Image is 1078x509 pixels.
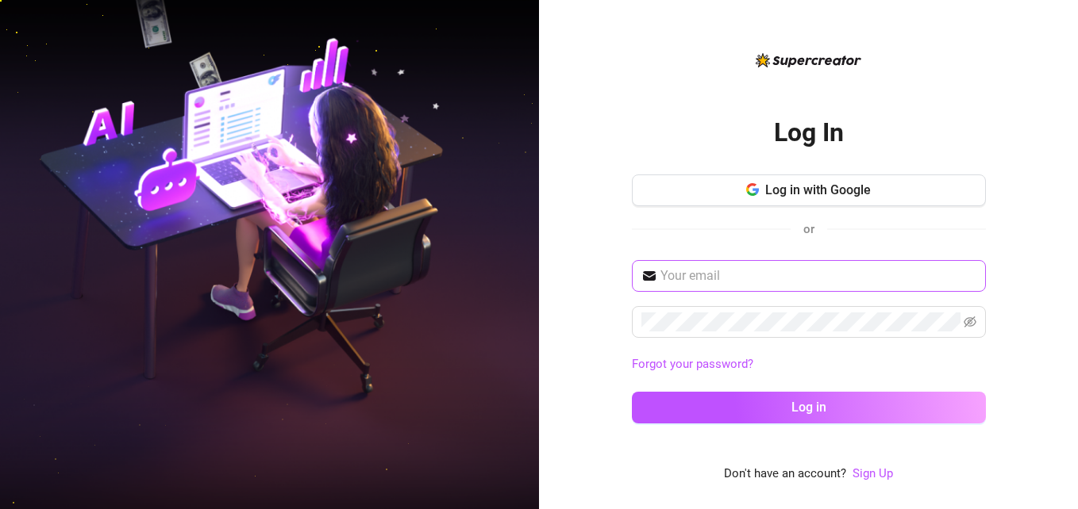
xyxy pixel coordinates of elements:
img: logo-BBDzfeDw.svg [756,53,861,67]
button: Log in with Google [632,174,986,206]
a: Sign Up [853,465,893,484]
a: Sign Up [853,466,893,480]
span: or [803,222,814,236]
span: Log in with Google [765,182,871,197]
a: Forgot your password? [632,357,753,371]
h2: Log In [774,117,844,149]
span: Log in [791,400,826,415]
a: Forgot your password? [632,355,986,374]
span: Don't have an account? [724,465,846,484]
span: eye-invisible [964,316,976,328]
input: Your email [660,266,976,285]
button: Log in [632,392,986,423]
